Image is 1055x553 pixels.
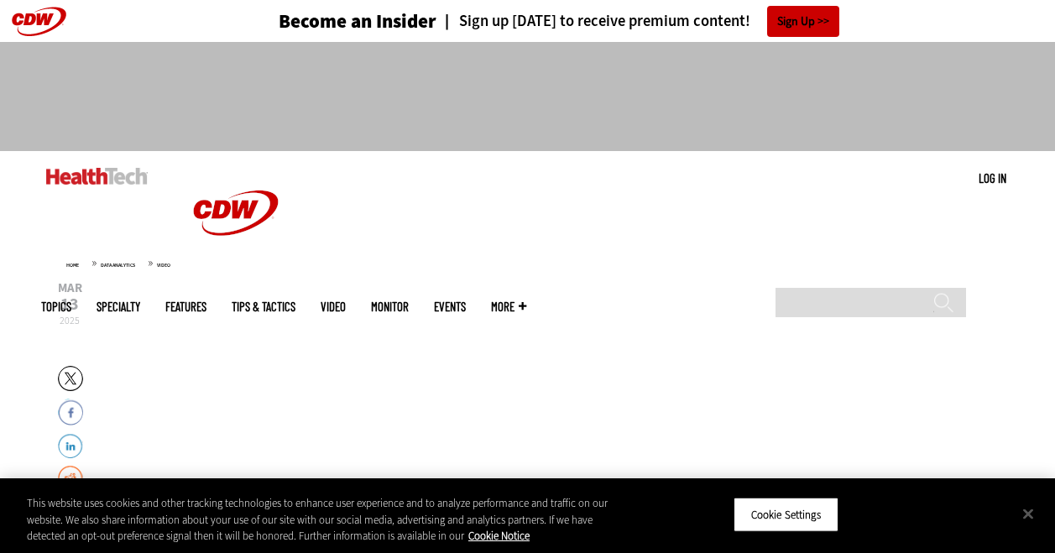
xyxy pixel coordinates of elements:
a: Events [434,300,466,313]
a: Tips & Tactics [232,300,295,313]
a: Features [165,300,206,313]
a: Sign Up [767,6,839,37]
span: Specialty [97,300,140,313]
a: Log in [979,170,1006,185]
button: Close [1010,495,1047,532]
button: Cookie Settings [734,497,838,532]
img: Home [173,151,299,275]
iframe: advertisement [222,59,833,134]
div: User menu [979,170,1006,187]
a: Become an Insider [216,12,436,31]
a: More information about your privacy [468,529,530,543]
span: More [491,300,526,313]
span: Topics [41,300,71,313]
a: Video [321,300,346,313]
a: Sign up [DATE] to receive premium content! [436,13,750,29]
a: MonITor [371,300,409,313]
img: Home [46,168,148,185]
h3: Become an Insider [279,12,436,31]
a: CDW [173,262,299,279]
div: This website uses cookies and other tracking technologies to enhance user experience and to analy... [27,495,633,545]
